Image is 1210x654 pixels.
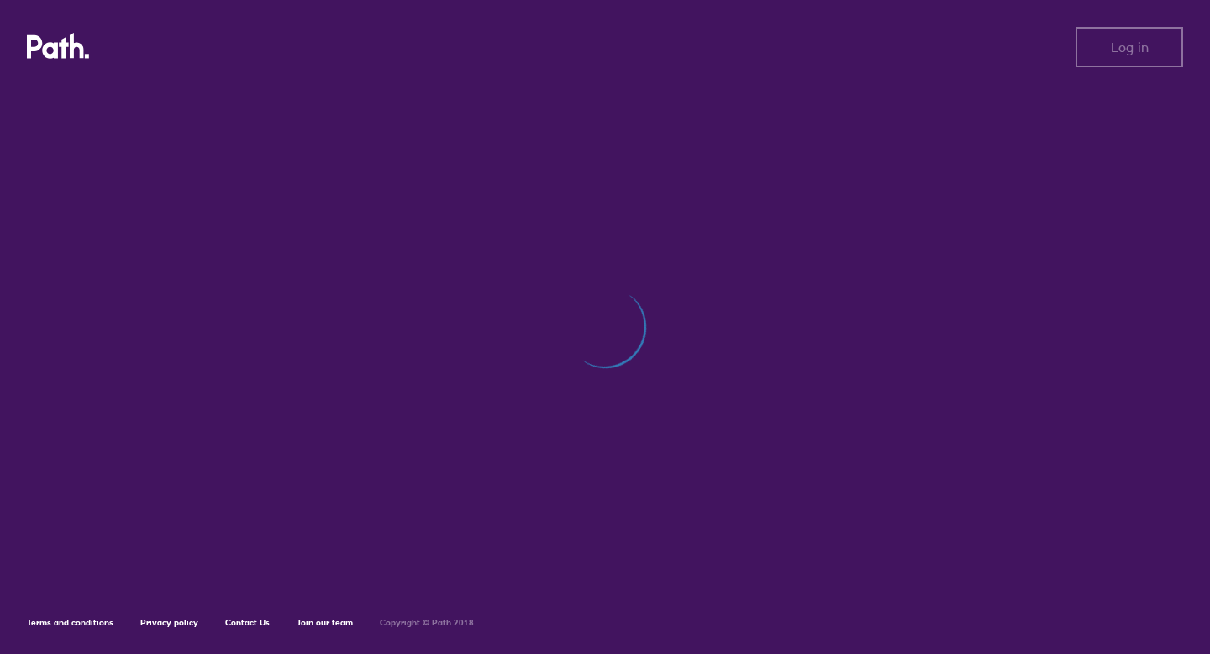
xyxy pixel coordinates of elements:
[380,618,474,628] h6: Copyright © Path 2018
[1111,40,1149,55] span: Log in
[27,617,113,628] a: Terms and conditions
[1076,27,1183,67] button: Log in
[225,617,270,628] a: Contact Us
[140,617,198,628] a: Privacy policy
[297,617,353,628] a: Join our team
